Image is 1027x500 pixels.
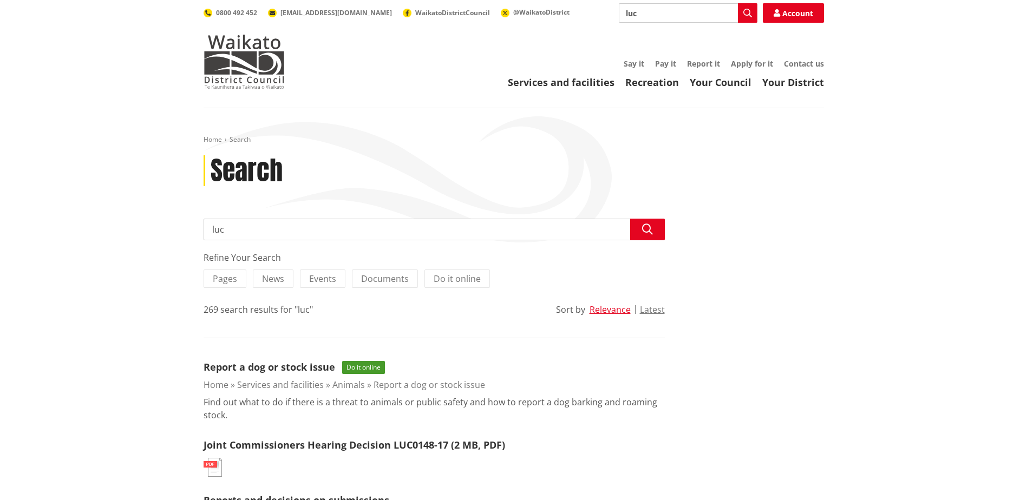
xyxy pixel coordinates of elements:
[268,8,392,17] a: [EMAIL_ADDRESS][DOMAIN_NAME]
[556,303,585,316] div: Sort by
[640,305,665,314] button: Latest
[687,58,720,69] a: Report it
[309,273,336,285] span: Events
[655,58,676,69] a: Pay it
[204,396,665,422] p: Find out what to do if there is a threat to animals or public safety and how to report a dog bark...
[280,8,392,17] span: [EMAIL_ADDRESS][DOMAIN_NAME]
[213,273,237,285] span: Pages
[204,219,665,240] input: Search input
[361,273,409,285] span: Documents
[204,303,313,316] div: 269 search results for "luc"
[513,8,570,17] span: @WaikatoDistrict
[501,8,570,17] a: @WaikatoDistrict
[619,3,757,23] input: Search input
[374,379,485,391] a: Report a dog or stock issue
[204,135,824,144] nav: breadcrumb
[590,305,631,314] button: Relevance
[204,438,505,451] a: Joint Commissioners Hearing Decision LUC0148-17 (2 MB, PDF)
[731,58,773,69] a: Apply for it
[211,155,283,187] h1: Search
[434,273,481,285] span: Do it online
[204,458,222,477] img: document-pdf.svg
[332,379,365,391] a: Animals
[690,76,751,89] a: Your Council
[625,76,679,89] a: Recreation
[230,135,251,144] span: Search
[204,251,665,264] div: Refine Your Search
[342,361,385,374] span: Do it online
[262,273,284,285] span: News
[763,3,824,23] a: Account
[403,8,490,17] a: WaikatoDistrictCouncil
[762,76,824,89] a: Your District
[204,135,222,144] a: Home
[415,8,490,17] span: WaikatoDistrictCouncil
[784,58,824,69] a: Contact us
[204,35,285,89] img: Waikato District Council - Te Kaunihera aa Takiwaa o Waikato
[204,379,228,391] a: Home
[204,360,335,373] a: Report a dog or stock issue
[216,8,257,17] span: 0800 492 452
[624,58,644,69] a: Say it
[237,379,324,391] a: Services and facilities
[204,8,257,17] a: 0800 492 452
[508,76,614,89] a: Services and facilities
